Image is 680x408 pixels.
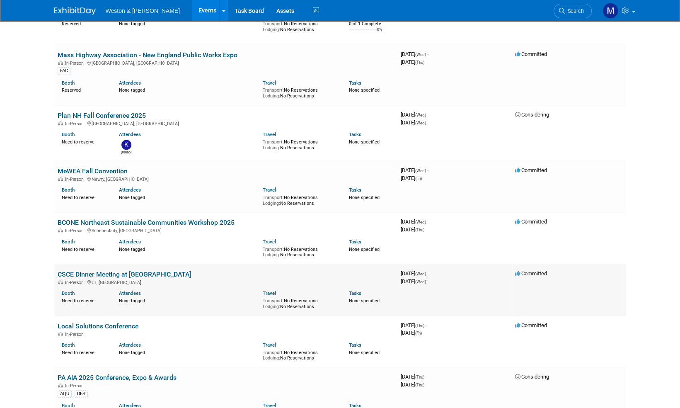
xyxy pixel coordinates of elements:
span: [DATE] [401,219,428,225]
div: CT, [GEOGRAPHIC_DATA] [58,279,394,285]
span: Transport: [263,139,284,145]
div: Need to reserve [62,193,107,201]
span: [DATE] [401,119,426,126]
span: Transport: [263,21,284,27]
a: Booth [62,80,75,86]
img: In-Person Event [58,61,63,65]
a: Tasks [349,131,361,137]
div: Karen Prescott [121,150,131,155]
a: Travel [263,239,276,245]
div: AQU [58,390,72,398]
img: Karen Prescott [121,140,131,150]
span: (Wed) [415,272,426,276]
div: None tagged [119,245,257,253]
span: None specified [349,350,380,355]
span: (Fri) [415,176,422,181]
a: Tasks [349,187,361,193]
span: (Wed) [415,121,426,125]
a: Booth [62,342,75,348]
img: ExhibitDay [54,7,96,15]
a: Attendees [119,342,141,348]
div: Schenectady, [GEOGRAPHIC_DATA] [58,227,394,233]
a: Travel [263,80,276,86]
a: Booth [62,131,75,137]
span: None specified [349,139,380,145]
span: Search [565,8,584,14]
a: Travel [263,290,276,296]
div: None tagged [119,19,257,27]
span: - [426,322,427,328]
img: Mary Ann Trujillo [603,3,618,19]
span: (Wed) [415,220,426,224]
a: Plan NH Fall Conference 2025 [58,112,146,119]
td: 0% [377,27,382,39]
span: Considering [515,112,549,118]
span: (Thu) [415,375,424,379]
span: [DATE] [401,112,428,118]
span: [DATE] [401,322,427,328]
a: Attendees [119,239,141,245]
span: Transport: [263,87,284,93]
a: Booth [62,239,75,245]
span: Lodging: [263,355,280,361]
span: In-Person [65,121,86,126]
span: None specified [349,298,380,304]
a: Local Solutions Conference [58,322,138,330]
span: [DATE] [401,51,428,57]
span: In-Person [65,61,86,66]
a: Booth [62,187,75,193]
div: No Reservations No Reservations [263,19,336,32]
img: In-Person Event [58,280,63,284]
span: None specified [349,195,380,200]
span: [DATE] [401,381,424,388]
a: Travel [263,131,276,137]
span: Transport: [263,195,284,200]
a: Tasks [349,239,361,245]
span: (Wed) [415,279,426,284]
span: In-Person [65,228,86,233]
div: Need to reserve [62,245,107,253]
span: Committed [515,167,547,173]
img: In-Person Event [58,228,63,232]
span: Weston & [PERSON_NAME] [106,7,180,14]
span: Lodging: [263,201,280,206]
span: In-Person [65,383,86,389]
div: FAC [58,67,70,75]
div: No Reservations No Reservations [263,86,336,99]
span: Transport: [263,350,284,355]
span: Lodging: [263,145,280,151]
span: (Wed) [415,52,426,57]
div: [GEOGRAPHIC_DATA], [GEOGRAPHIC_DATA] [58,120,394,126]
span: (Thu) [415,228,424,232]
span: - [427,270,428,277]
a: Tasks [349,342,361,348]
a: Attendees [119,80,141,86]
a: Attendees [119,187,141,193]
div: Reserved [62,86,107,93]
a: CSCE Dinner Meeting at [GEOGRAPHIC_DATA] [58,270,191,278]
span: None specified [349,247,380,252]
span: Lodging: [263,304,280,309]
span: Committed [515,51,547,57]
span: Committed [515,322,547,328]
span: [DATE] [401,167,428,173]
span: Transport: [263,298,284,304]
span: Lodging: [263,27,280,32]
span: - [427,219,428,225]
div: [GEOGRAPHIC_DATA], [GEOGRAPHIC_DATA] [58,59,394,66]
span: [DATE] [401,374,427,380]
div: Newry, [GEOGRAPHIC_DATA] [58,175,394,182]
a: Attendees [119,290,141,296]
div: No Reservations No Reservations [263,348,336,361]
div: No Reservations No Reservations [263,296,336,309]
span: [DATE] [401,226,424,233]
span: Lodging: [263,252,280,257]
div: No Reservations No Reservations [263,138,336,151]
span: [DATE] [401,278,426,284]
span: - [427,167,428,173]
a: Search [554,4,592,18]
img: In-Person Event [58,177,63,181]
span: Committed [515,270,547,277]
div: None tagged [119,193,257,201]
img: In-Person Event [58,121,63,125]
